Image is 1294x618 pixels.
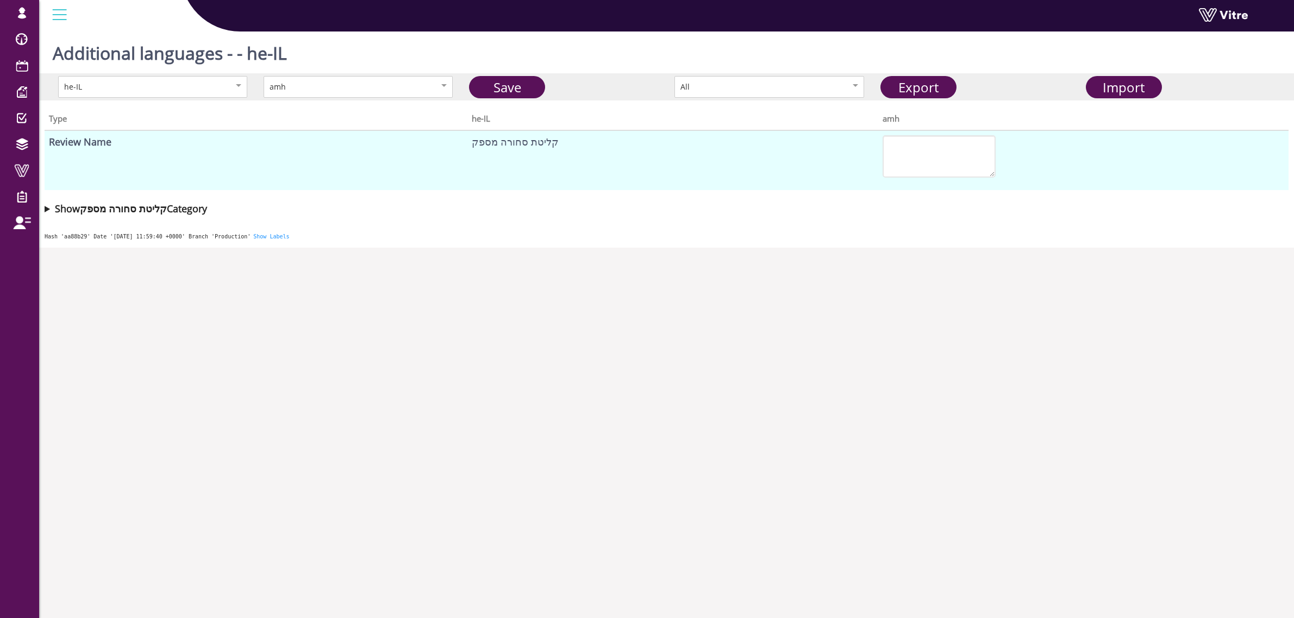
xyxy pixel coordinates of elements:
[55,202,207,215] b: Show קליטת סחורה מספק Category
[1103,78,1145,96] span: Import
[880,76,957,98] a: Export
[270,81,424,93] div: amh
[45,234,251,239] span: Hash 'aa88b29' Date '[DATE] 11:59:40 +0000' Branch 'Production'
[680,81,835,93] div: All
[49,135,111,148] b: Review Name
[45,106,467,130] th: Type
[53,27,287,73] h1: Additional languages - - he-IL
[469,76,545,98] a: Save
[878,106,1289,130] th: amh
[467,106,878,130] th: he-IL
[64,81,218,93] div: he-IL
[467,130,878,190] td: קליטת סחורה מספק
[253,234,289,239] a: Show Labels
[45,201,1289,216] summary: Showקליטת סחורה מספקCategory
